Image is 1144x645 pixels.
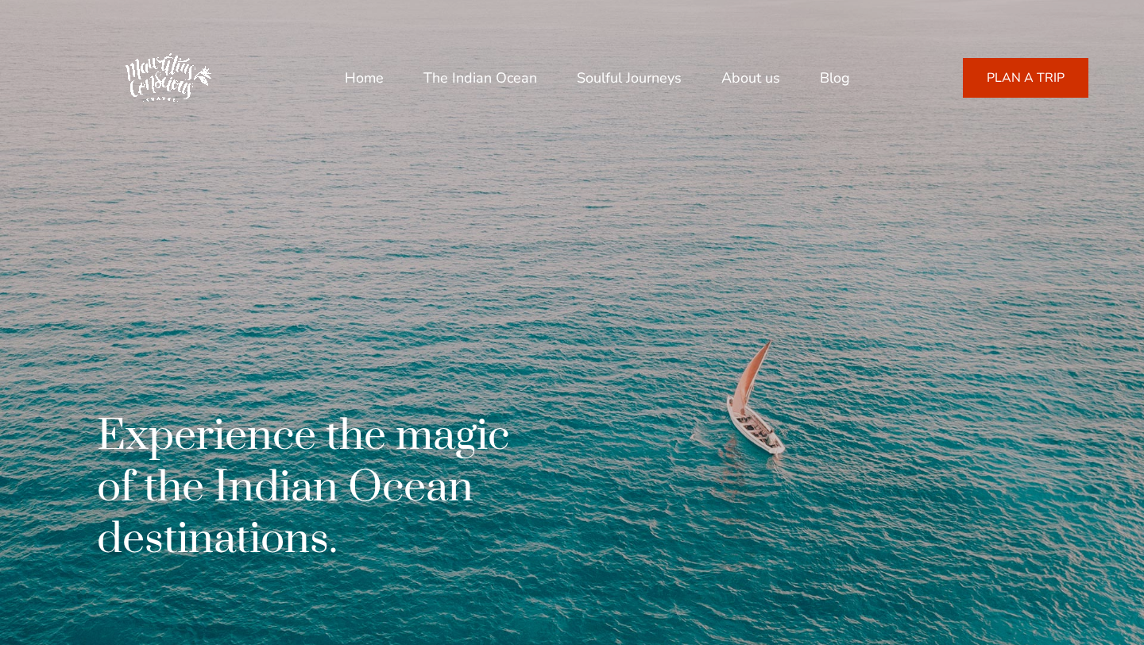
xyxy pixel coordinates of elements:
h1: Experience the magic of the Indian Ocean destinations. [97,411,531,566]
a: Blog [820,59,850,97]
a: The Indian Ocean [423,59,537,97]
a: Soulful Journeys [577,59,682,97]
a: Home [345,59,384,97]
a: PLAN A TRIP [963,58,1088,98]
a: About us [721,59,780,97]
